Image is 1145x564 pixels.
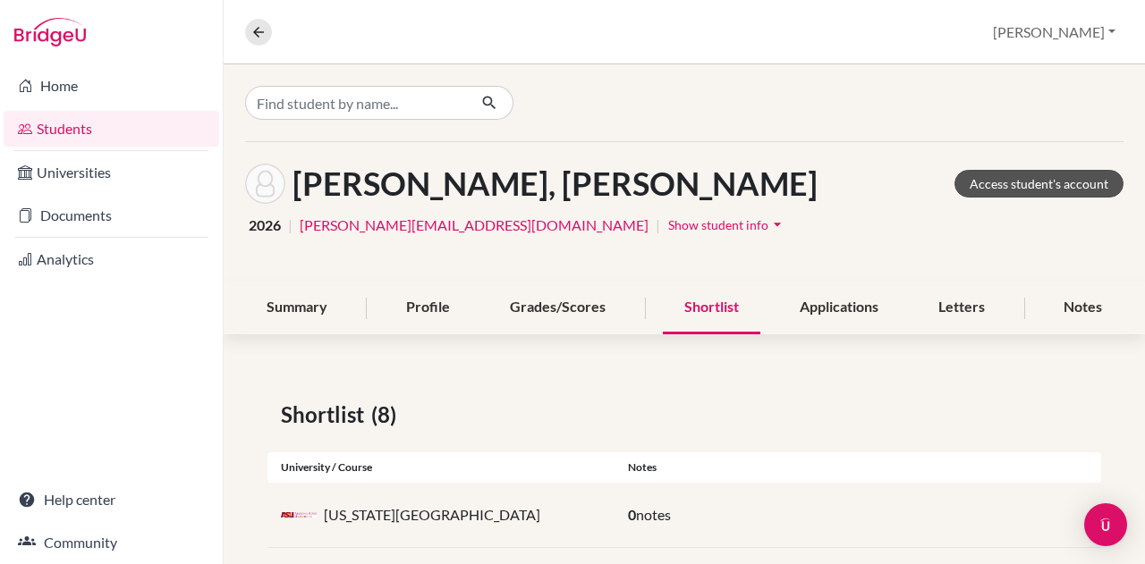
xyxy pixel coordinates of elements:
[1042,282,1124,334] div: Notes
[267,459,615,476] div: University / Course
[14,18,86,46] img: Bridge-U
[636,506,671,523] span: notes
[4,68,219,104] a: Home
[668,217,768,232] span: Show student info
[4,111,219,147] a: Students
[385,282,471,334] div: Profile
[985,15,1124,49] button: [PERSON_NAME]
[615,459,1101,476] div: Notes
[778,282,900,334] div: Applications
[249,215,281,236] span: 2026
[768,215,786,233] i: arrow_drop_down
[4,241,219,277] a: Analytics
[4,155,219,190] a: Universities
[1084,503,1127,546] div: Open Intercom Messenger
[663,282,760,334] div: Shortlist
[245,164,285,204] img: Aashish Modyani's avatar
[4,482,219,518] a: Help center
[4,525,219,560] a: Community
[628,506,636,523] span: 0
[324,504,540,526] p: [US_STATE][GEOGRAPHIC_DATA]
[281,512,317,518] img: us_asu__zp7qz_h.jpeg
[245,86,467,120] input: Find student by name...
[488,282,627,334] div: Grades/Scores
[667,211,787,239] button: Show student infoarrow_drop_down
[245,282,349,334] div: Summary
[954,170,1124,198] a: Access student's account
[288,215,293,236] span: |
[293,164,818,203] h1: [PERSON_NAME], [PERSON_NAME]
[300,215,649,236] a: [PERSON_NAME][EMAIL_ADDRESS][DOMAIN_NAME]
[4,198,219,233] a: Documents
[281,399,371,431] span: Shortlist
[917,282,1006,334] div: Letters
[371,399,403,431] span: (8)
[656,215,660,236] span: |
